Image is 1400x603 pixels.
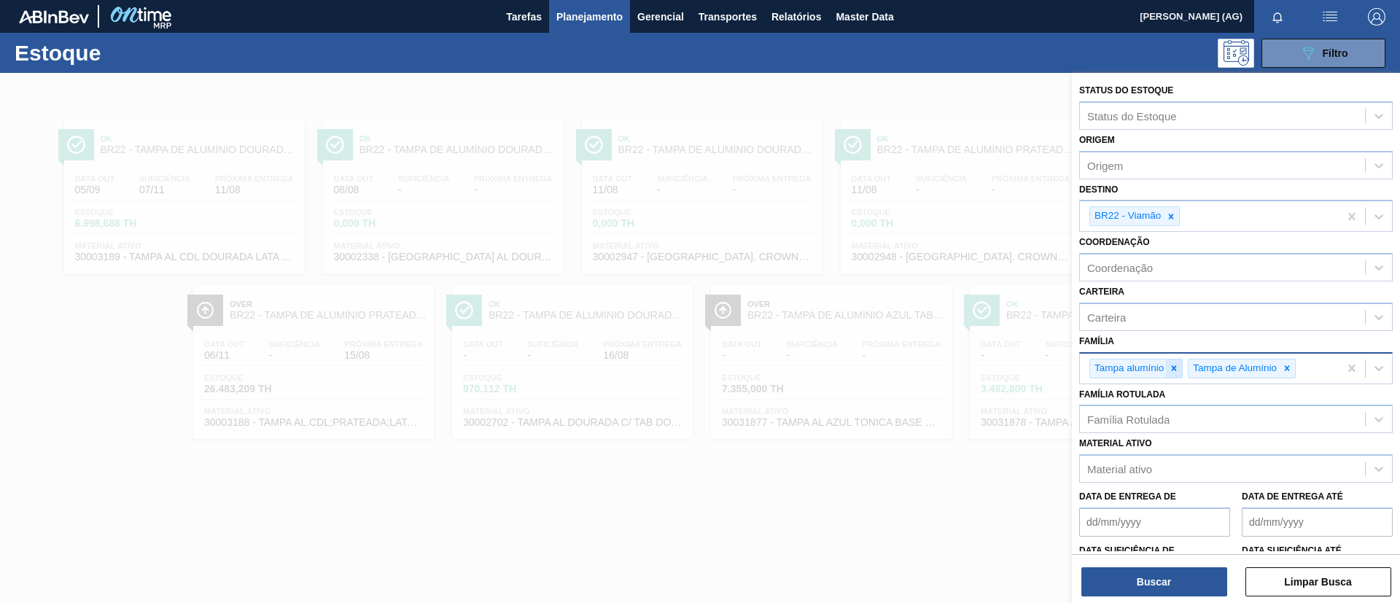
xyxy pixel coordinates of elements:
div: Carteira [1087,311,1126,323]
span: Relatórios [771,8,821,26]
button: Notificações [1254,7,1301,27]
span: Master Data [836,8,893,26]
label: Coordenação [1079,237,1150,247]
input: dd/mm/yyyy [1079,507,1230,537]
label: Família Rotulada [1079,389,1165,400]
img: userActions [1321,8,1339,26]
h1: Estoque [15,44,233,61]
span: Filtro [1323,47,1348,59]
div: Material ativo [1087,463,1152,475]
label: Data suficiência até [1242,545,1342,556]
label: Data de Entrega até [1242,491,1343,502]
label: Destino [1079,184,1118,195]
span: Tarefas [506,8,542,26]
label: Data de Entrega de [1079,491,1176,502]
div: BR22 - Viamão [1090,207,1163,225]
input: dd/mm/yyyy [1242,507,1393,537]
div: Status do Estoque [1087,109,1177,122]
div: Família Rotulada [1087,413,1170,426]
span: Planejamento [556,8,623,26]
label: Data suficiência de [1079,545,1175,556]
span: Gerencial [637,8,684,26]
div: Origem [1087,159,1123,171]
div: Tampa de Alumínio [1189,359,1279,378]
label: Família [1079,336,1114,346]
span: Transportes [699,8,757,26]
button: Filtro [1261,39,1385,68]
div: Coordenação [1087,262,1153,274]
div: Tampa alumínio [1090,359,1166,378]
label: Carteira [1079,287,1124,297]
img: TNhmsLtSVTkK8tSr43FrP2fwEKptu5GPRR3wAAAABJRU5ErkJggg== [19,10,89,23]
img: Logout [1368,8,1385,26]
div: Pogramando: nenhum usuário selecionado [1218,39,1254,68]
label: Origem [1079,135,1115,145]
label: Status do Estoque [1079,85,1173,96]
label: Material ativo [1079,438,1152,448]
